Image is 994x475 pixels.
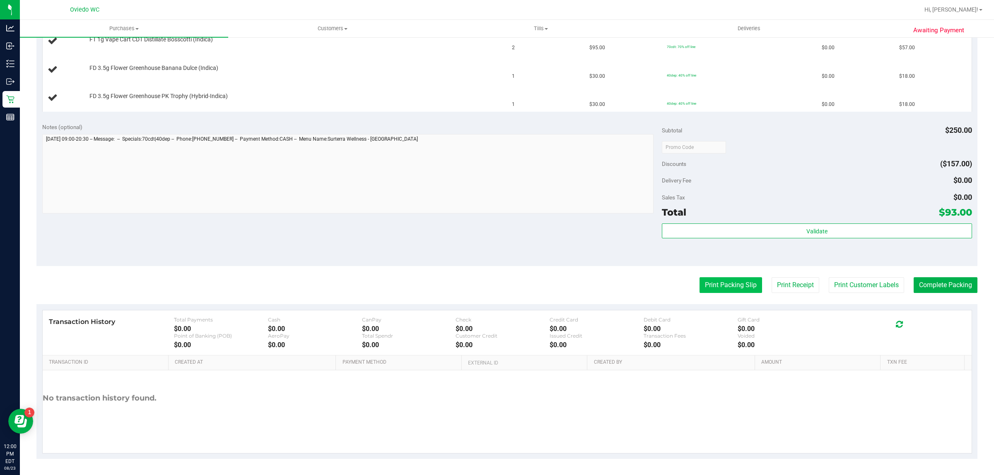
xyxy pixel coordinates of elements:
span: $93.00 [939,206,972,218]
span: Customers [229,25,436,32]
a: Amount [761,359,877,366]
div: $0.00 [644,325,738,333]
span: FD 3.5g Flower Greenhouse PK Trophy (Hybrid-Indica) [89,92,228,100]
div: $0.00 [644,341,738,349]
div: CanPay [362,317,456,323]
span: 40dep: 40% off line [667,101,696,106]
div: Debit Card [644,317,738,323]
inline-svg: Retail [6,95,14,103]
div: Point of Banking (POB) [174,333,268,339]
div: $0.00 [550,325,644,333]
span: $0.00 [953,176,972,185]
div: $0.00 [456,325,550,333]
th: External ID [461,355,587,370]
div: Cash [268,317,362,323]
iframe: Resource center unread badge [24,408,34,417]
div: $0.00 [362,341,456,349]
button: Print Packing Slip [700,277,762,293]
div: $0.00 [456,341,550,349]
span: $0.00 [822,101,835,108]
span: Awaiting Payment [913,26,964,35]
div: $0.00 [738,325,832,333]
span: 2 [512,44,515,52]
div: Credit Card [550,317,644,323]
a: Tills [437,20,645,37]
span: Purchases [20,25,228,32]
div: Voided [738,333,832,339]
span: 40dep: 40% off line [667,73,696,77]
button: Validate [662,223,972,238]
inline-svg: Reports [6,113,14,121]
span: 1 [512,101,515,108]
div: $0.00 [362,325,456,333]
div: No transaction history found. [43,370,157,426]
button: Print Receipt [772,277,819,293]
span: 1 [512,72,515,80]
a: Purchases [20,20,228,37]
div: $0.00 [550,341,644,349]
div: Transaction Fees [644,333,738,339]
span: Delivery Fee [662,177,691,184]
a: Payment Method [343,359,458,366]
p: 12:00 PM EDT [4,443,16,465]
input: Promo Code [662,141,726,154]
button: Complete Packing [914,277,977,293]
span: $57.00 [899,44,915,52]
a: Txn Fee [887,359,961,366]
p: 08/23 [4,465,16,471]
inline-svg: Outbound [6,77,14,86]
button: Print Customer Labels [829,277,904,293]
a: Deliveries [645,20,853,37]
div: AeroPay [268,333,362,339]
div: Issued Credit [550,333,644,339]
a: Customers [228,20,437,37]
span: ($157.00) [940,159,972,168]
span: $0.00 [822,44,835,52]
span: Total [662,206,686,218]
span: Deliveries [726,25,772,32]
a: Created At [175,359,333,366]
div: Customer Credit [456,333,550,339]
span: $18.00 [899,101,915,108]
span: Notes (optional) [42,124,82,130]
span: Tills [437,25,644,32]
span: $95.00 [589,44,605,52]
span: FT 1g Vape Cart CDT Distillate Bosscotti (Indica) [89,36,213,43]
div: $0.00 [268,325,362,333]
span: Subtotal [662,127,682,134]
span: $250.00 [945,126,972,134]
span: $0.00 [822,72,835,80]
div: $0.00 [268,341,362,349]
span: FD 3.5g Flower Greenhouse Banana Dulce (Indica) [89,64,218,72]
inline-svg: Inventory [6,60,14,68]
div: $0.00 [738,341,832,349]
a: Transaction ID [49,359,165,366]
span: $0.00 [953,193,972,202]
div: Gift Card [738,317,832,323]
div: $0.00 [174,341,268,349]
span: Oviedo WC [70,6,99,13]
iframe: Resource center [8,409,33,434]
div: Total Payments [174,317,268,323]
span: Discounts [662,156,686,171]
span: $30.00 [589,101,605,108]
span: Validate [806,228,828,235]
span: 70cdt: 70% off line [667,45,695,49]
span: Hi, [PERSON_NAME]! [924,6,978,13]
inline-svg: Inbound [6,42,14,50]
inline-svg: Analytics [6,24,14,32]
div: $0.00 [174,325,268,333]
div: Total Spendr [362,333,456,339]
span: $30.00 [589,72,605,80]
a: Created By [594,359,752,366]
div: Check [456,317,550,323]
span: Sales Tax [662,194,685,201]
span: $18.00 [899,72,915,80]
